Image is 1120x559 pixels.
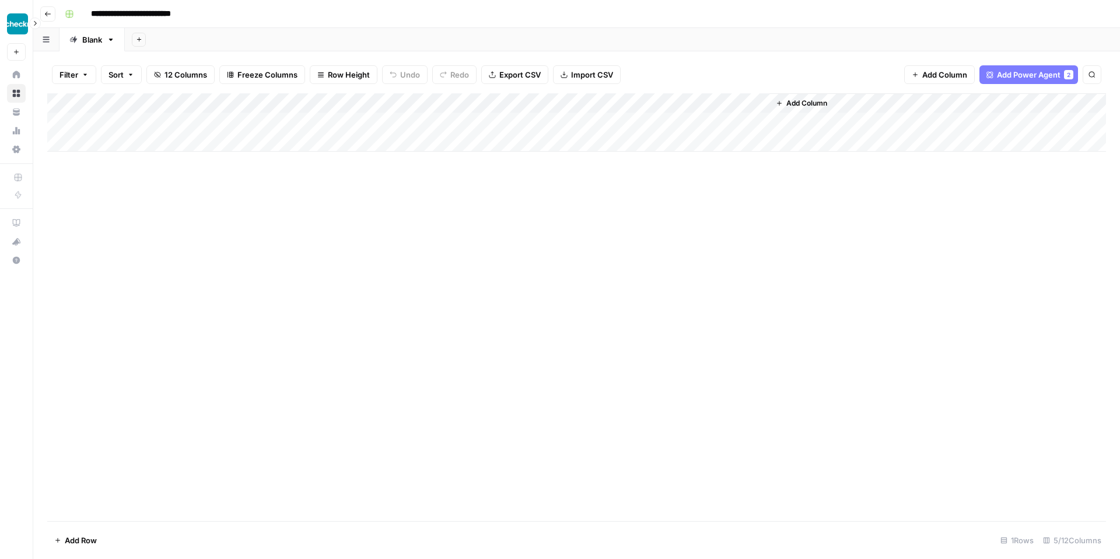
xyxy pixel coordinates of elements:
[60,69,78,81] span: Filter
[8,233,25,250] div: What's new?
[553,65,621,84] button: Import CSV
[328,69,370,81] span: Row Height
[922,69,967,81] span: Add Column
[7,140,26,159] a: Settings
[996,531,1038,550] div: 1 Rows
[1038,531,1106,550] div: 5/12 Columns
[108,69,124,81] span: Sort
[904,65,975,84] button: Add Column
[432,65,477,84] button: Redo
[7,103,26,121] a: Your Data
[786,98,827,109] span: Add Column
[997,69,1060,81] span: Add Power Agent
[7,65,26,84] a: Home
[499,69,541,81] span: Export CSV
[7,9,26,39] button: Workspace: Checkr
[65,534,97,546] span: Add Row
[450,69,469,81] span: Redo
[979,65,1078,84] button: Add Power Agent2
[237,69,297,81] span: Freeze Columns
[7,121,26,140] a: Usage
[481,65,548,84] button: Export CSV
[7,84,26,103] a: Browse
[382,65,428,84] button: Undo
[1064,70,1073,79] div: 2
[7,214,26,232] a: AirOps Academy
[7,13,28,34] img: Checkr Logo
[82,34,102,46] div: Blank
[771,96,832,111] button: Add Column
[219,65,305,84] button: Freeze Columns
[52,65,96,84] button: Filter
[571,69,613,81] span: Import CSV
[164,69,207,81] span: 12 Columns
[47,531,104,550] button: Add Row
[101,65,142,84] button: Sort
[310,65,377,84] button: Row Height
[400,69,420,81] span: Undo
[146,65,215,84] button: 12 Columns
[7,251,26,270] button: Help + Support
[1067,70,1070,79] span: 2
[60,28,125,51] a: Blank
[7,232,26,251] button: What's new?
